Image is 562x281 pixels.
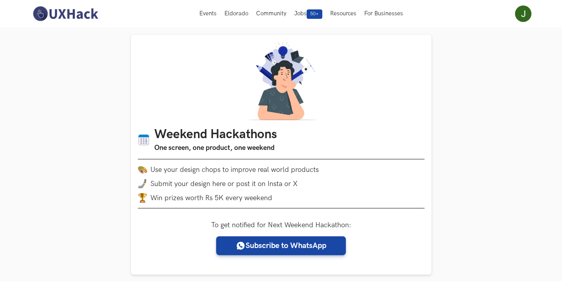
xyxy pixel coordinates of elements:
h3: One screen, one product, one weekend [154,142,277,153]
h1: Weekend Hackathons [154,127,277,142]
img: A designer thinking [244,42,319,120]
img: Your profile pic [515,5,531,22]
img: Calendar icon [138,134,150,146]
img: mobile-in-hand.png [138,179,147,188]
label: To get notified for Next Weekend Hackathon: [211,221,351,229]
img: palette.png [138,165,147,174]
span: 50+ [307,9,322,19]
a: Subscribe to WhatsApp [216,236,346,255]
li: Use your design chops to improve real world products [138,165,425,174]
img: trophy.png [138,193,147,203]
img: UXHack-logo.png [31,5,100,22]
span: Submit your design here or post it on Insta or X [150,180,298,188]
li: Win prizes worth Rs 5K every weekend [138,193,425,203]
